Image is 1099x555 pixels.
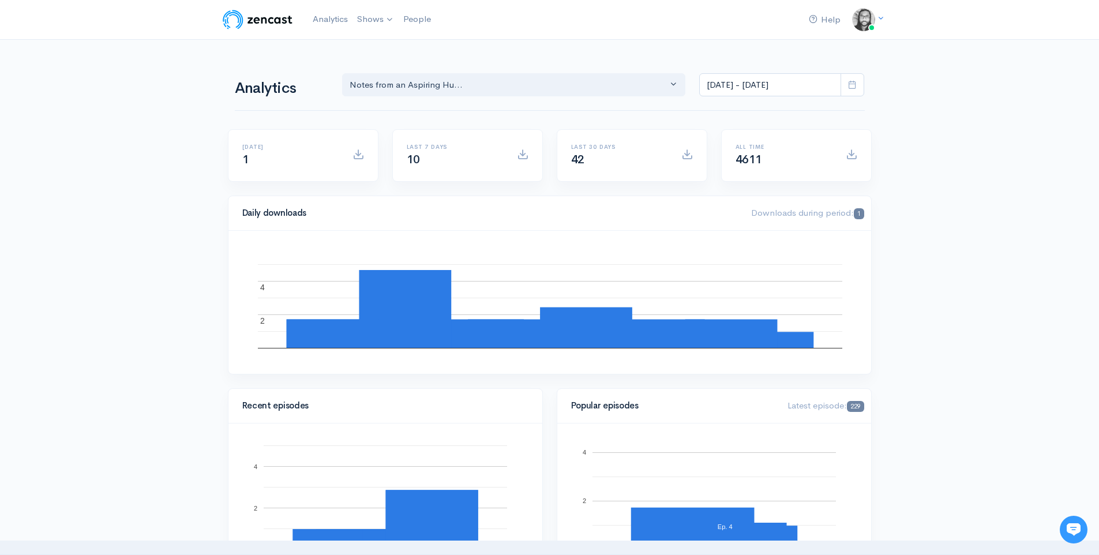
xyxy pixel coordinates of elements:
[342,73,686,97] button: Notes from an Aspiring Hu...
[736,144,832,150] h6: All time
[352,7,399,32] a: Shows
[308,7,352,32] a: Analytics
[582,449,586,456] text: 4
[221,8,294,31] img: ZenCast Logo
[571,144,667,150] h6: Last 30 days
[260,316,265,325] text: 2
[736,152,762,167] span: 4611
[33,198,206,222] input: Search articles
[242,152,249,167] span: 1
[407,152,420,167] span: 10
[854,208,864,219] span: 1
[260,283,265,292] text: 4
[407,144,503,150] h6: Last 7 days
[787,400,864,411] span: Latest episode:
[717,523,732,530] text: Ep. 4
[17,58,213,114] h2: Just let us know if you need anything and we'll be happy to help! 🙂
[242,401,522,411] h4: Recent episodes
[235,80,328,97] h1: Analytics
[242,245,857,360] svg: A chart.
[582,497,586,504] text: 2
[16,179,215,193] p: Find an answer quickly
[350,78,668,92] div: Notes from an Aspiring Hu...
[1060,516,1087,543] iframe: gist-messenger-bubble-iframe
[804,7,845,32] a: Help
[253,504,257,511] text: 2
[571,437,857,553] svg: A chart.
[699,73,841,97] input: analytics date range selector
[852,8,875,31] img: ...
[242,437,528,553] svg: A chart.
[242,208,738,218] h4: Daily downloads
[18,134,213,157] button: New conversation
[751,207,864,218] span: Downloads during period:
[571,152,584,167] span: 42
[399,7,436,32] a: People
[242,144,339,150] h6: [DATE]
[74,141,138,151] span: New conversation
[253,463,257,470] text: 4
[571,401,774,411] h4: Popular episodes
[847,401,864,412] span: 229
